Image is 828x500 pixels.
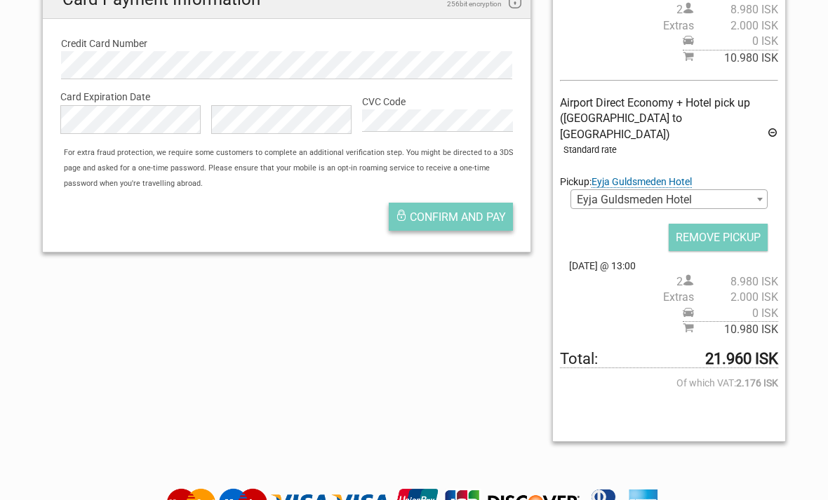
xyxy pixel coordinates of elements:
[694,50,778,66] span: 10.980 ISK
[694,18,778,34] span: 2.000 ISK
[560,375,778,391] span: Of which VAT:
[683,50,778,66] span: Subtotal
[663,290,778,305] span: Extras
[694,34,778,49] span: 0 ISK
[571,190,767,210] span: Eyja Guldsmeden Hotel
[694,306,778,321] span: 0 ISK
[683,306,778,321] span: Pickup price
[60,89,513,104] label: Card Expiration Date
[161,22,178,39] button: Open LiveChat chat widget
[683,34,778,49] span: Pickup price
[663,18,778,34] span: Extras
[676,2,778,18] span: 2 person(s)
[563,142,778,158] div: Standard rate
[20,25,159,36] p: We're away right now. Please check back later!
[57,145,530,192] div: For extra fraud protection, we require some customers to complete an additional verification step...
[362,94,513,109] label: CVC Code
[694,274,778,290] span: 8.980 ISK
[694,322,778,337] span: 10.980 ISK
[560,176,692,188] span: Pickup:
[669,224,768,251] input: REMOVE PICKUP
[592,176,692,188] span: Change pickup place
[736,375,778,391] strong: 2.176 ISK
[560,96,750,141] span: Airport Direct Economy + Hotel pick up ([GEOGRAPHIC_DATA] to [GEOGRAPHIC_DATA])
[705,351,778,367] strong: 21.960 ISK
[694,2,778,18] span: 8.980 ISK
[676,274,778,290] span: 2 person(s)
[389,203,513,231] button: Confirm and pay
[560,258,778,273] span: [DATE] @ 13:00
[61,36,512,51] label: Credit Card Number
[560,351,778,367] span: Total to be paid
[694,290,778,305] span: 2.000 ISK
[683,321,778,337] span: Subtotal
[570,189,768,209] span: Eyja Guldsmeden Hotel
[410,210,506,224] span: Confirm and pay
